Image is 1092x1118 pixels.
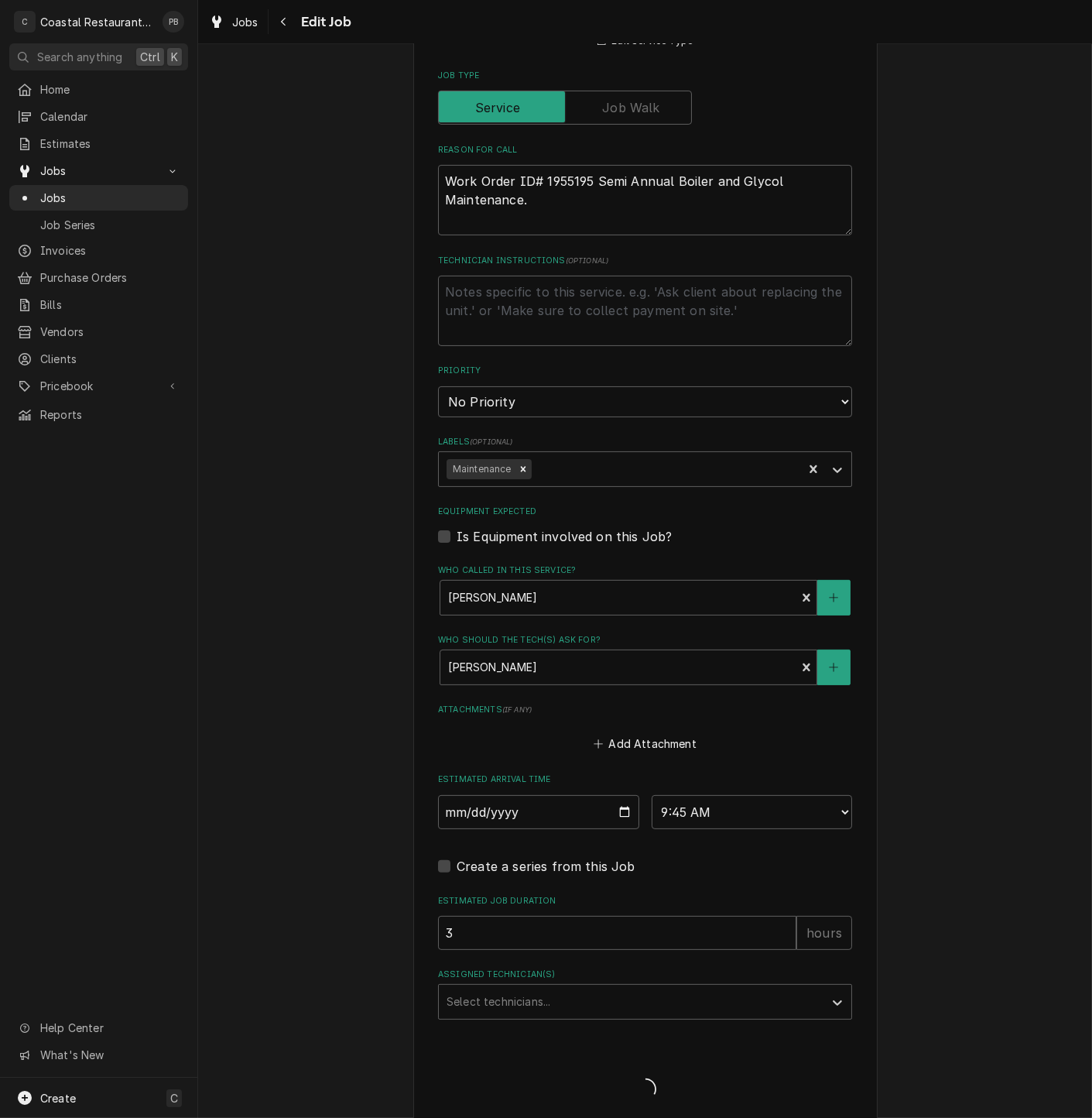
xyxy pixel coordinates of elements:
a: Calendar [9,104,188,129]
div: Labels [438,436,852,486]
div: Estimated Job Duration [438,895,852,950]
a: Home [9,77,188,102]
label: Priority [438,365,852,377]
a: Job Series [9,212,188,238]
label: Technician Instructions [438,255,852,267]
button: Search anythingCtrlK [9,43,188,70]
label: Is Equipment involved on this Job? [457,527,672,546]
a: Bills [9,292,188,317]
span: Edit Job [296,12,351,33]
span: Purchase Orders [40,269,180,286]
div: Assigned Technician(s) [438,969,852,1019]
button: Navigate back [272,9,296,34]
a: Purchase Orders [9,265,188,290]
div: Phill Blush's Avatar [163,11,184,33]
span: ( optional ) [566,256,609,265]
span: C [170,1090,178,1106]
label: Assigned Technician(s) [438,969,852,981]
div: Who should the tech(s) ask for? [438,634,852,684]
span: Invoices [40,242,180,259]
a: Jobs [9,185,188,211]
div: Job Type [438,70,852,125]
span: Home [40,81,180,98]
label: Attachments [438,704,852,716]
label: Create a series from this Job [457,857,635,876]
svg: Create New Contact [829,592,838,603]
span: Bills [40,297,180,313]
div: Maintenance [447,459,515,479]
label: Who called in this service? [438,564,852,577]
span: Jobs [232,14,258,30]
span: Jobs [40,163,157,179]
button: Create New Contact [817,650,850,685]
a: Go to What's New [9,1042,188,1068]
span: Jobs [40,190,180,206]
span: Loading... [438,1074,852,1106]
a: Invoices [9,238,188,263]
div: Reason For Call [438,144,852,235]
div: Equipment Expected [438,506,852,545]
span: Pricebook [40,378,157,394]
a: Estimates [9,131,188,156]
span: ( optional ) [470,437,513,446]
span: Help Center [40,1020,179,1036]
span: Reports [40,406,180,423]
span: K [171,49,178,65]
span: Clients [40,351,180,367]
label: Estimated Job Duration [438,895,852,907]
div: C [14,11,36,33]
span: ( if any ) [502,705,532,714]
a: Go to Pricebook [9,373,188,399]
span: Create [40,1092,76,1105]
div: Technician Instructions [438,255,852,346]
a: Vendors [9,319,188,345]
button: Add Attachment [591,733,700,755]
button: Create New Contact [817,580,850,616]
select: Time Select [652,795,853,829]
a: Go to Help Center [9,1015,188,1041]
label: Reason For Call [438,144,852,156]
div: Attachments [438,704,852,755]
div: Coastal Restaurant Repair [40,14,154,30]
label: Who should the tech(s) ask for? [438,634,852,646]
span: Calendar [40,108,180,125]
span: Job Series [40,217,180,233]
span: What's New [40,1047,179,1063]
span: Ctrl [140,49,160,65]
a: Go to Jobs [9,158,188,183]
textarea: Work Order ID# 1955195 Semi Annual Boiler and Glycol Maintenance. [438,165,852,235]
a: Clients [9,346,188,372]
span: Search anything [37,49,122,65]
div: Priority [438,365,852,417]
div: hours [796,916,852,950]
input: Date [438,795,639,829]
div: Estimated Arrival Time [438,773,852,828]
label: Estimated Arrival Time [438,773,852,786]
div: PB [163,11,184,33]
a: Reports [9,402,188,427]
label: Job Type [438,70,852,82]
a: Jobs [203,9,265,35]
div: Who called in this service? [438,564,852,615]
label: Labels [438,436,852,448]
div: Remove Maintenance [515,459,532,479]
span: Estimates [40,135,180,152]
svg: Create New Contact [829,662,838,673]
label: Equipment Expected [438,506,852,518]
span: Vendors [40,324,180,340]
